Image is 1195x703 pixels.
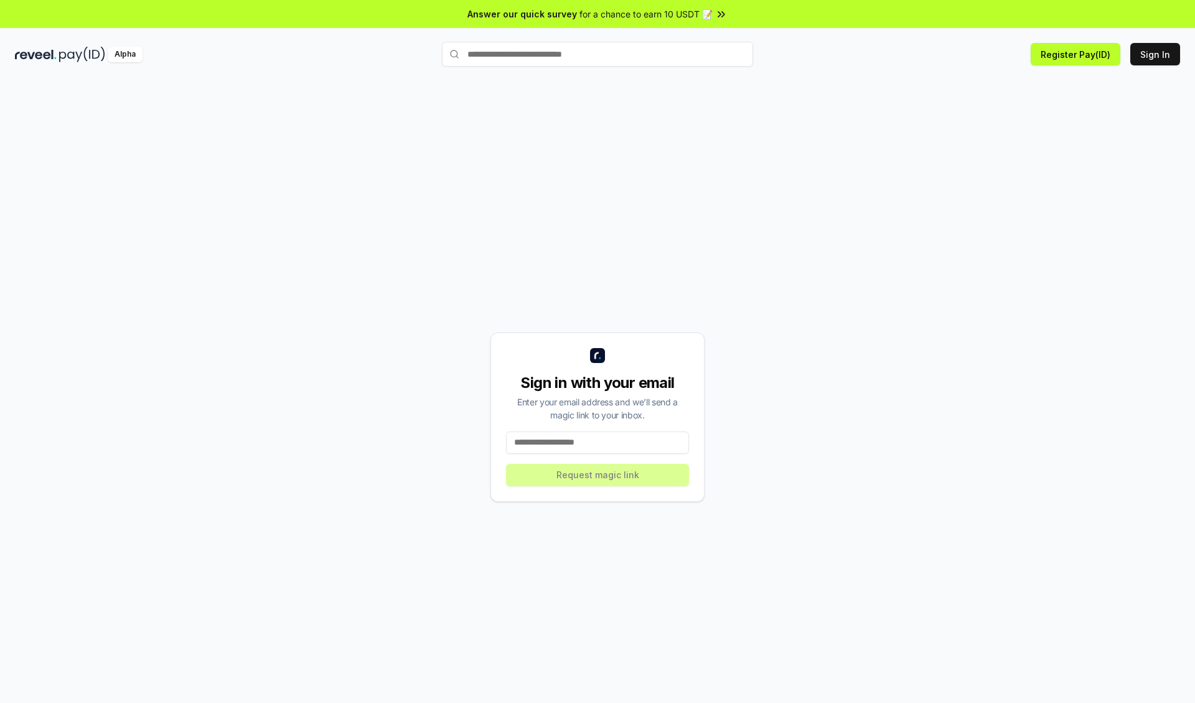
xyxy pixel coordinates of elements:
img: logo_small [590,348,605,363]
button: Register Pay(ID) [1031,43,1120,65]
div: Alpha [108,47,143,62]
button: Sign In [1130,43,1180,65]
span: for a chance to earn 10 USDT 📝 [579,7,713,21]
img: reveel_dark [15,47,57,62]
span: Answer our quick survey [467,7,577,21]
img: pay_id [59,47,105,62]
div: Sign in with your email [506,373,689,393]
div: Enter your email address and we’ll send a magic link to your inbox. [506,395,689,422]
